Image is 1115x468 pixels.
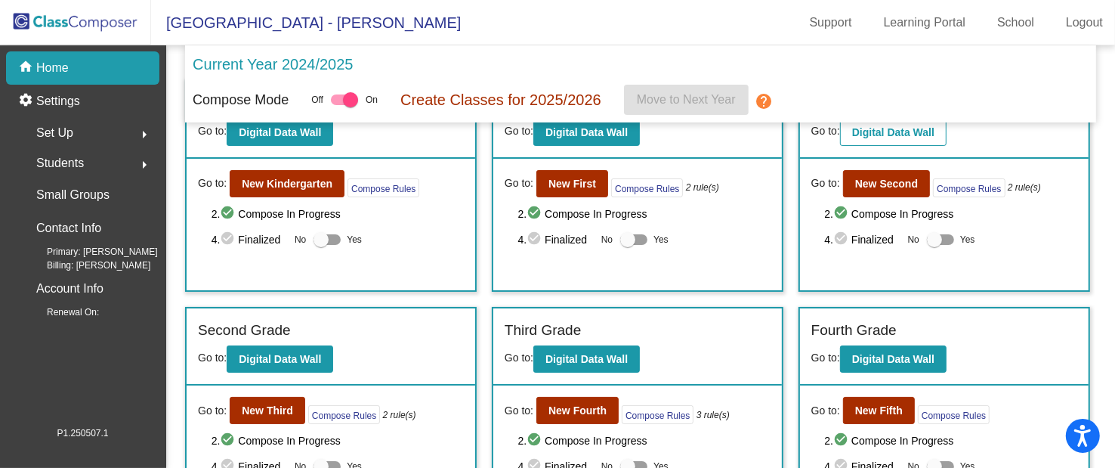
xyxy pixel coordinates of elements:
button: Digital Data Wall [533,119,640,146]
b: Digital Data Wall [239,353,321,365]
b: Digital Data Wall [239,126,321,138]
span: Yes [653,231,669,249]
span: Go to: [505,125,533,137]
a: School [985,11,1046,35]
p: Create Classes for 2025/2026 [400,88,601,111]
p: Home [36,59,69,77]
button: Digital Data Wall [840,346,947,373]
b: Digital Data Wall [852,126,934,138]
span: 2. Compose In Progress [518,205,771,223]
span: 4. Finalized [212,231,287,249]
b: New Second [855,178,918,190]
mat-icon: check_circle [220,231,238,249]
button: New Fifth [843,397,915,424]
button: Digital Data Wall [227,346,333,373]
b: New Fifth [855,404,903,417]
button: Compose Rules [622,405,693,424]
span: 4. Finalized [518,231,594,249]
mat-icon: check_circle [833,231,851,249]
span: 2. Compose In Progress [824,432,1076,450]
span: No [295,233,306,246]
mat-icon: check_circle [833,205,851,223]
button: New Fourth [536,397,619,424]
p: Current Year 2024/2025 [193,53,353,76]
mat-icon: check_circle [833,432,851,450]
label: Third Grade [505,320,581,342]
mat-icon: arrow_right [135,156,153,174]
span: Renewal On: [23,305,99,319]
i: 2 rule(s) [1008,181,1041,194]
span: On [366,93,378,107]
span: Yes [347,231,362,249]
span: Set Up [36,122,73,144]
button: Move to Next Year [624,85,749,115]
span: Yes [960,231,975,249]
span: [GEOGRAPHIC_DATA] - [PERSON_NAME] [151,11,461,35]
button: Compose Rules [347,178,419,197]
span: Go to: [198,352,227,364]
span: 4. Finalized [824,231,900,249]
button: New Kindergarten [230,170,344,197]
button: New Second [843,170,930,197]
button: Compose Rules [918,405,990,424]
a: Learning Portal [872,11,978,35]
b: New Third [242,404,293,417]
span: Go to: [198,175,227,191]
button: Compose Rules [611,178,683,197]
span: Off [311,93,323,107]
b: New First [548,178,596,190]
button: New Third [230,397,305,424]
b: Digital Data Wall [852,353,934,365]
span: Go to: [505,403,533,419]
i: 2 rule(s) [383,408,416,422]
span: Go to: [811,403,840,419]
button: Digital Data Wall [227,119,333,146]
label: Fourth Grade [811,320,897,342]
p: Small Groups [36,184,110,206]
a: Logout [1054,11,1115,35]
p: Account Info [36,278,103,299]
span: Go to: [811,352,840,364]
b: New Kindergarten [242,178,332,190]
span: 2. Compose In Progress [212,432,464,450]
mat-icon: check_circle [220,205,238,223]
p: Compose Mode [193,90,289,110]
b: Digital Data Wall [545,353,628,365]
button: Compose Rules [933,178,1005,197]
span: Billing: [PERSON_NAME] [23,259,150,272]
span: Students [36,153,84,174]
span: Go to: [505,175,533,191]
mat-icon: settings [18,92,36,110]
span: Go to: [505,352,533,364]
mat-icon: check_circle [527,432,545,450]
span: No [908,233,919,246]
mat-icon: home [18,59,36,77]
span: 2. Compose In Progress [518,432,771,450]
mat-icon: check_circle [220,432,238,450]
mat-icon: check_circle [527,205,545,223]
button: Compose Rules [308,405,380,424]
b: New Fourth [548,404,607,417]
i: 3 rule(s) [696,408,730,422]
span: 2. Compose In Progress [824,205,1076,223]
span: Go to: [811,175,840,191]
mat-icon: help [755,92,773,110]
a: Support [798,11,864,35]
mat-icon: arrow_right [135,126,153,144]
span: Go to: [811,125,840,137]
p: Settings [36,92,80,110]
span: Primary: [PERSON_NAME] [23,245,158,259]
button: Digital Data Wall [533,346,640,373]
span: Go to: [198,125,227,137]
button: Digital Data Wall [840,119,947,146]
span: Move to Next Year [637,93,736,106]
button: New First [536,170,608,197]
span: No [601,233,613,246]
span: 2. Compose In Progress [212,205,464,223]
span: Go to: [198,403,227,419]
b: Digital Data Wall [545,126,628,138]
mat-icon: check_circle [527,231,545,249]
label: Second Grade [198,320,291,342]
p: Contact Info [36,218,101,239]
i: 2 rule(s) [686,181,719,194]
